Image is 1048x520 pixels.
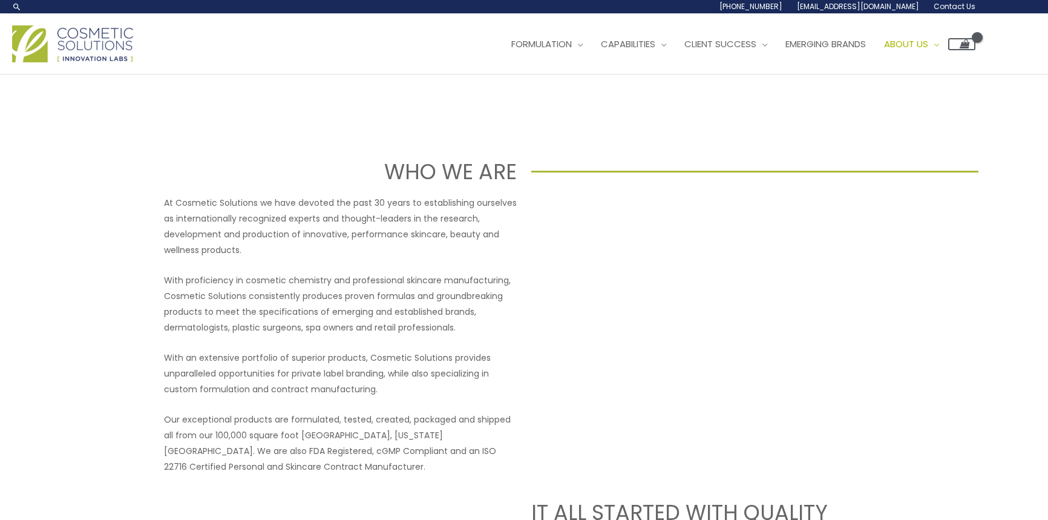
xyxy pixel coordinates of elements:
[785,38,866,50] span: Emerging Brands
[12,2,22,12] a: Search icon link
[948,38,975,50] a: View Shopping Cart, empty
[684,38,756,50] span: Client Success
[601,38,655,50] span: Capabilities
[592,26,675,62] a: Capabilities
[502,26,592,62] a: Formulation
[531,195,884,393] iframe: Get to know Cosmetic Solutions Private Label Skin Care
[934,1,975,12] span: Contact Us
[164,272,517,335] p: With proficiency in cosmetic chemistry and professional skincare manufacturing, Cosmetic Solution...
[164,195,517,258] p: At Cosmetic Solutions we have devoted the past 30 years to establishing ourselves as internationa...
[511,38,572,50] span: Formulation
[12,25,133,62] img: Cosmetic Solutions Logo
[719,1,782,12] span: [PHONE_NUMBER]
[675,26,776,62] a: Client Success
[797,1,919,12] span: [EMAIL_ADDRESS][DOMAIN_NAME]
[884,38,928,50] span: About Us
[776,26,875,62] a: Emerging Brands
[875,26,948,62] a: About Us
[70,157,517,186] h1: WHO WE ARE
[164,412,517,475] p: Our exceptional products are formulated, tested, created, packaged and shipped all from our 100,0...
[164,350,517,397] p: With an extensive portfolio of superior products, Cosmetic Solutions provides unparalleled opport...
[493,26,975,62] nav: Site Navigation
